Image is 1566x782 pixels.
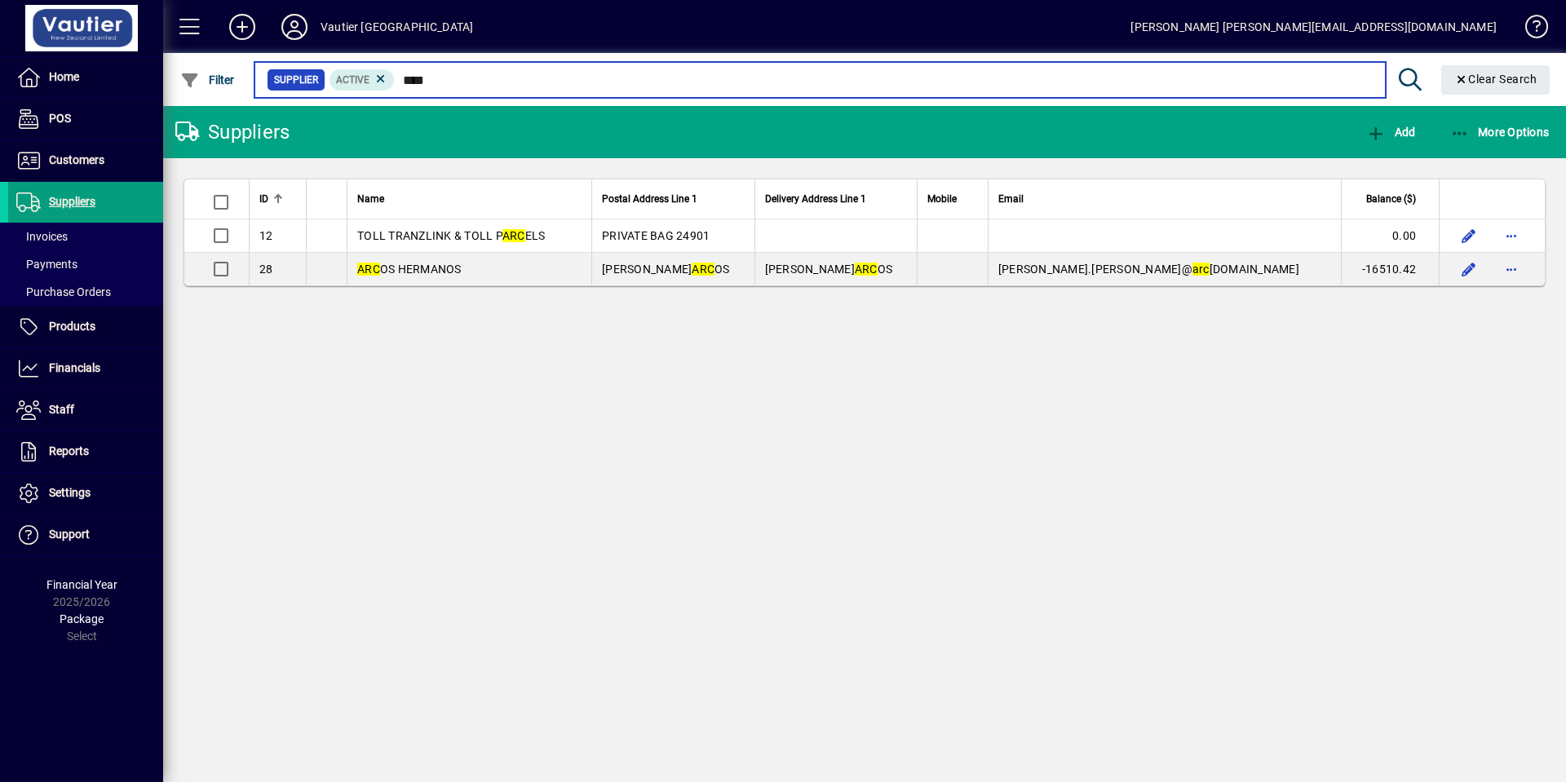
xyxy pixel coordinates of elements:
span: PRIVATE BAG 24901 [602,229,710,242]
span: Products [49,320,95,333]
td: -16510.42 [1341,253,1439,285]
span: Customers [49,153,104,166]
div: Suppliers [175,119,290,145]
span: Invoices [16,230,68,243]
span: [PERSON_NAME].[PERSON_NAME]@ [DOMAIN_NAME] [998,263,1299,276]
em: ARC [855,263,878,276]
span: Financials [49,361,100,374]
span: Reports [49,444,89,457]
span: Package [60,612,104,625]
button: Filter [176,65,239,95]
button: Clear [1441,65,1551,95]
span: 12 [259,229,273,242]
span: More Options [1450,126,1550,139]
a: Customers [8,140,163,181]
a: Purchase Orders [8,278,163,306]
span: Active [336,74,369,86]
span: Filter [180,73,235,86]
span: Email [998,190,1024,208]
div: [PERSON_NAME] [PERSON_NAME][EMAIL_ADDRESS][DOMAIN_NAME] [1130,14,1497,40]
span: [PERSON_NAME] OS [602,263,730,276]
button: More options [1498,256,1524,282]
button: More Options [1446,117,1554,147]
span: Add [1366,126,1415,139]
a: Staff [8,390,163,431]
span: Support [49,528,90,541]
span: Payments [16,258,77,271]
button: Add [216,12,268,42]
span: [PERSON_NAME] OS [765,263,893,276]
button: More options [1498,223,1524,249]
span: 28 [259,263,273,276]
a: Support [8,515,163,555]
span: Settings [49,486,91,499]
button: Add [1362,117,1419,147]
div: Balance ($) [1351,190,1431,208]
a: Reports [8,431,163,472]
span: Home [49,70,79,83]
a: Home [8,57,163,98]
button: Profile [268,12,321,42]
span: Postal Address Line 1 [602,190,697,208]
button: Edit [1456,256,1482,282]
a: Invoices [8,223,163,250]
span: Suppliers [49,195,95,208]
a: Payments [8,250,163,278]
span: Balance ($) [1366,190,1416,208]
td: 0.00 [1341,219,1439,253]
em: ARC [502,229,525,242]
span: POS [49,112,71,125]
div: Name [357,190,582,208]
em: ARC [692,263,714,276]
a: Financials [8,348,163,389]
span: TOLL TRANZLINK & TOLL P ELS [357,229,545,242]
a: Products [8,307,163,347]
a: Knowledge Base [1513,3,1546,56]
span: Supplier [274,72,318,88]
span: Name [357,190,384,208]
span: Financial Year [46,578,117,591]
span: Staff [49,403,74,416]
a: Settings [8,473,163,514]
div: Email [998,190,1331,208]
em: ARC [357,263,380,276]
span: Mobile [927,190,957,208]
span: ID [259,190,268,208]
span: OS HERMANOS [357,263,462,276]
em: arc [1192,263,1210,276]
div: Vautier [GEOGRAPHIC_DATA] [321,14,473,40]
mat-chip: Activation Status: Active [330,69,395,91]
div: ID [259,190,296,208]
button: Edit [1456,223,1482,249]
span: Delivery Address Line 1 [765,190,866,208]
a: POS [8,99,163,139]
span: Purchase Orders [16,285,111,298]
div: Mobile [927,190,978,208]
span: Clear Search [1454,73,1537,86]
